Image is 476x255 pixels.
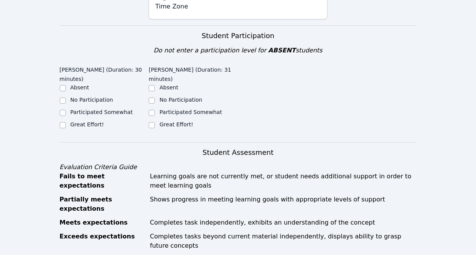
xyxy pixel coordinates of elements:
label: Absent [70,84,89,91]
div: Shows progress in meeting learning goals with appropriate levels of support [150,195,416,213]
label: Great Effort! [159,121,193,127]
label: No Participation [70,97,113,103]
div: Meets expectations [60,218,146,227]
div: Completes task independently, exhibits an understanding of the concept [150,218,416,227]
div: Partially meets expectations [60,195,146,213]
label: Absent [159,84,178,91]
label: Participated Somewhat [70,109,133,115]
div: Do not enter a participation level for students [60,46,417,55]
label: Great Effort! [70,121,104,127]
h3: Student Assessment [60,147,417,158]
span: ABSENT [268,47,295,54]
label: Participated Somewhat [159,109,222,115]
h3: Student Participation [60,30,417,41]
legend: [PERSON_NAME] (Duration: 30 minutes) [60,63,149,84]
label: No Participation [159,97,202,103]
div: Evaluation Criteria Guide [60,163,417,172]
div: Learning goals are not currently met, or student needs additional support in order to meet learni... [150,172,416,190]
div: Completes tasks beyond current material independently, displays ability to grasp future concepts [150,232,416,250]
div: Fails to meet expectations [60,172,146,190]
legend: [PERSON_NAME] (Duration: 31 minutes) [149,63,238,84]
div: Exceeds expectations [60,232,146,250]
